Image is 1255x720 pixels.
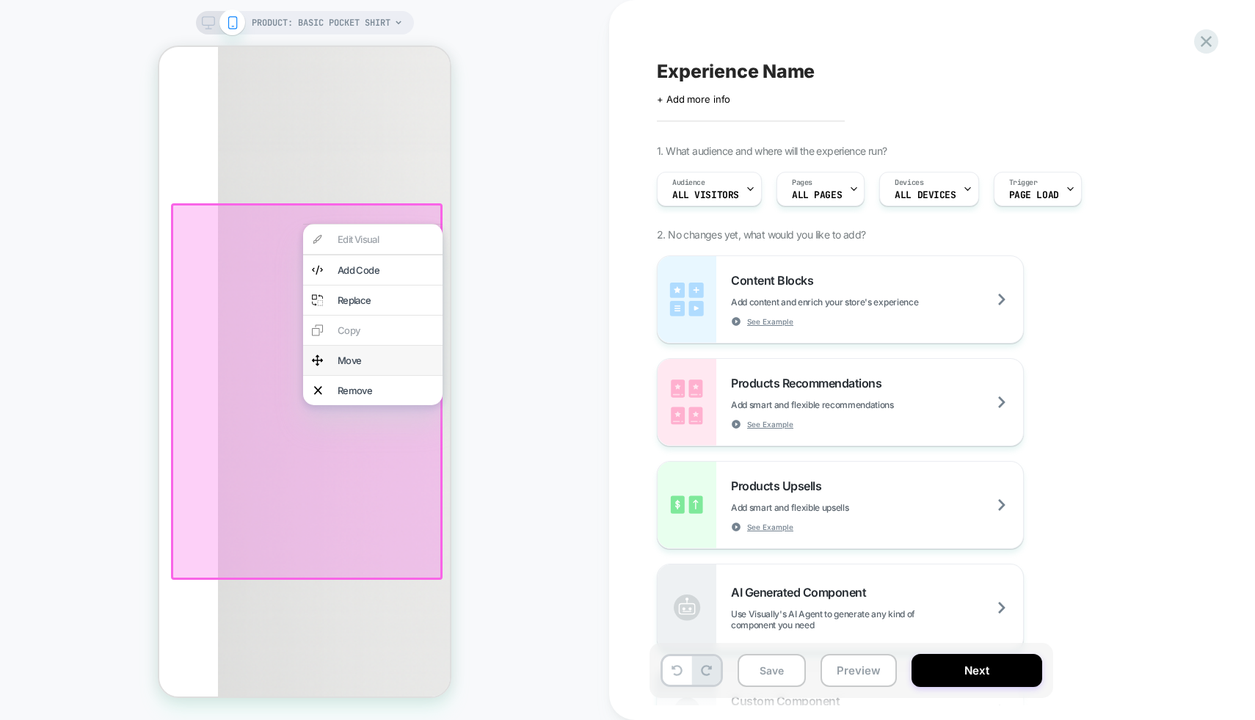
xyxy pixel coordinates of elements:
[747,419,793,429] span: See Example
[731,273,821,288] span: Content Blocks
[657,93,730,105] span: + Add more info
[178,308,274,319] div: Move
[153,217,164,229] img: edit code
[731,502,922,513] span: Add smart and flexible upsells
[821,654,897,687] button: Preview
[747,316,793,327] span: See Example
[672,178,705,188] span: Audience
[731,585,873,600] span: AI Generated Component
[792,190,842,200] span: ALL PAGES
[178,217,274,229] div: Add Code
[747,522,793,532] span: See Example
[153,247,164,259] img: replace element
[912,654,1042,687] button: Next
[731,479,829,493] span: Products Upsells
[155,338,163,349] img: remove element
[731,297,992,308] span: Add content and enrich your store's experience
[178,338,274,349] div: Remove
[178,247,274,259] div: Replace
[1009,178,1038,188] span: Trigger
[731,608,1023,630] span: Use Visually's AI Agent to generate any kind of component you need
[657,228,865,241] span: 2. No changes yet, what would you like to add?
[657,60,815,82] span: Experience Name
[153,308,164,319] img: move element
[672,190,739,200] span: All Visitors
[895,178,923,188] span: Devices
[792,178,812,188] span: Pages
[738,654,806,687] button: Save
[731,376,889,390] span: Products Recommendations
[252,11,390,34] span: PRODUCT: Basic Pocket Shirt
[731,399,967,410] span: Add smart and flexible recommendations
[895,190,956,200] span: ALL DEVICES
[1009,190,1059,200] span: Page Load
[657,145,887,157] span: 1. What audience and where will the experience run?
